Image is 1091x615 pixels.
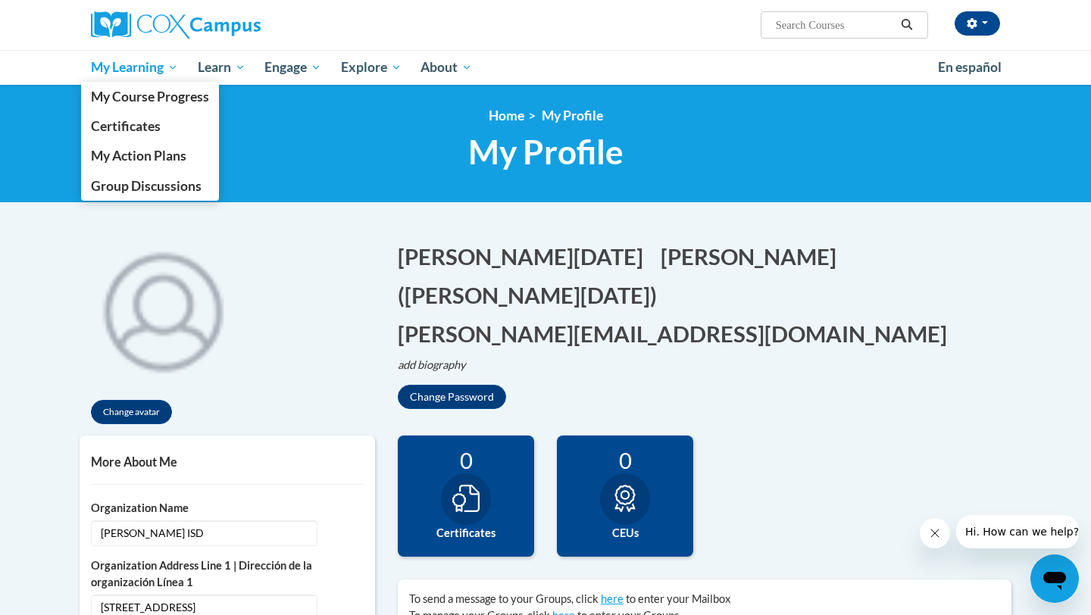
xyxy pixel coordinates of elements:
a: Learn [188,50,255,85]
span: My Action Plans [91,148,186,164]
span: About [420,58,472,76]
i: add biography [398,358,466,371]
span: to enter your Mailbox [626,592,730,605]
div: Click to change the profile picture [80,226,246,392]
span: Group Discussions [91,178,202,194]
span: Engage [264,58,321,76]
button: Change Password [398,385,506,409]
label: Organization Address Line 1 | Dirección de la organización Línea 1 [91,557,364,591]
input: Search Courses [774,16,896,34]
a: En español [928,52,1011,83]
button: Edit screen name [398,279,667,311]
span: En español [938,59,1002,75]
span: My Learning [91,58,178,76]
span: My Profile [542,108,603,123]
div: Main menu [68,50,1023,85]
a: My Action Plans [81,141,219,170]
a: My Course Progress [81,82,219,111]
button: Edit email address [398,318,957,349]
a: Home [489,108,524,123]
label: Organization Name [91,500,364,517]
button: Account Settings [955,11,1000,36]
button: Change avatar [91,400,172,424]
a: My Learning [81,50,188,85]
span: Explore [341,58,402,76]
h5: More About Me [91,454,364,469]
img: profile avatar [80,226,246,392]
a: Explore [331,50,411,85]
a: Certificates [81,111,219,141]
div: 0 [409,447,523,473]
iframe: Close message [920,518,950,548]
span: My Course Progress [91,89,209,105]
iframe: Button to launch messaging window [1030,554,1079,603]
button: Search [896,16,918,34]
span: My Profile [468,132,624,172]
button: Edit biography [398,357,478,373]
a: Engage [255,50,331,85]
span: To send a message to your Groups, click [409,592,599,605]
a: About [411,50,483,85]
div: 0 [568,447,682,473]
span: [PERSON_NAME] ISD [91,520,317,546]
span: Learn [198,58,245,76]
img: Cox Campus [91,11,261,39]
label: CEUs [568,525,682,542]
iframe: Message from company [956,515,1079,548]
a: Group Discussions [81,171,219,201]
span: Certificates [91,118,161,134]
a: here [601,592,624,605]
button: Edit first name [398,241,653,272]
label: Certificates [409,525,523,542]
button: Edit last name [661,241,846,272]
